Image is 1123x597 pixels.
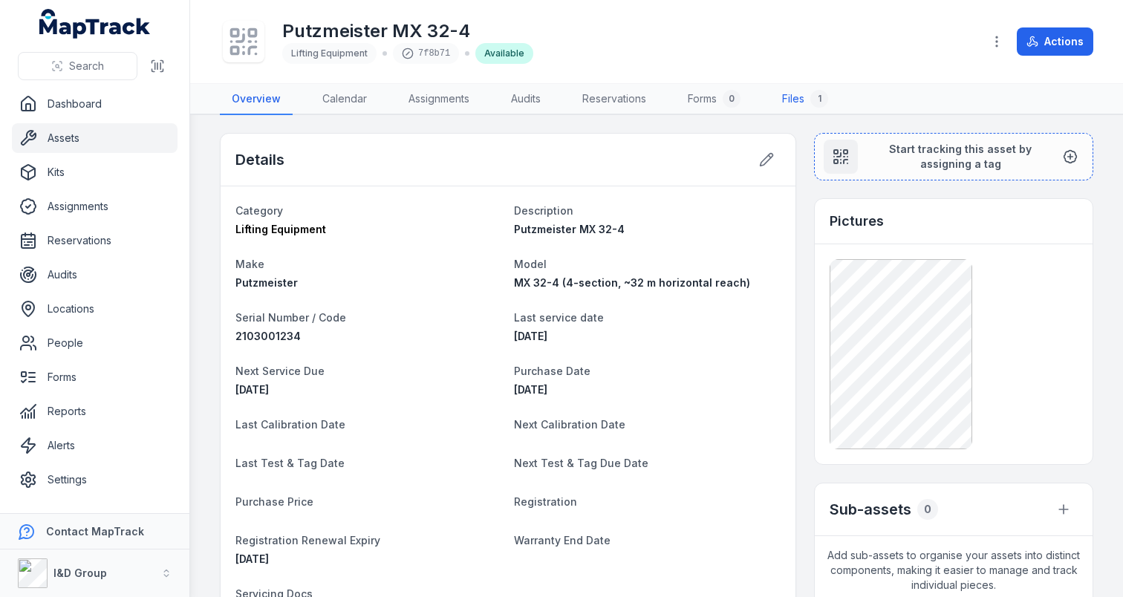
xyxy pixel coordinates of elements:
[514,383,547,396] time: 03/04/2023, 12:00:00 am
[12,294,178,324] a: Locations
[12,226,178,255] a: Reservations
[514,457,648,469] span: Next Test & Tag Due Date
[514,276,750,289] span: MX 32-4 (4-section, ~32 m horizontal reach)
[514,311,604,324] span: Last service date
[235,204,283,217] span: Category
[235,276,298,289] span: Putzmeister
[235,330,301,342] span: 2103001234
[397,84,481,115] a: Assignments
[514,534,611,547] span: Warranty End Date
[12,89,178,119] a: Dashboard
[12,431,178,460] a: Alerts
[12,192,178,221] a: Assignments
[235,223,326,235] span: Lifting Equipment
[870,142,1051,172] span: Start tracking this asset by assigning a tag
[235,552,269,565] span: [DATE]
[499,84,553,115] a: Audits
[514,495,577,508] span: Registration
[12,123,178,153] a: Assets
[235,149,284,170] h2: Details
[12,465,178,495] a: Settings
[69,59,104,74] span: Search
[770,84,840,115] a: Files1
[12,328,178,358] a: People
[475,43,533,64] div: Available
[12,362,178,392] a: Forms
[514,330,547,342] span: [DATE]
[235,457,345,469] span: Last Test & Tag Date
[514,223,625,235] span: Putzmeister MX 32-4
[235,418,345,431] span: Last Calibration Date
[235,495,313,508] span: Purchase Price
[12,260,178,290] a: Audits
[235,552,269,565] time: 20/11/2025, 12:00:00 am
[46,525,144,538] strong: Contact MapTrack
[830,211,884,232] h3: Pictures
[514,383,547,396] span: [DATE]
[235,311,346,324] span: Serial Number / Code
[917,499,938,520] div: 0
[235,534,380,547] span: Registration Renewal Expiry
[39,9,151,39] a: MapTrack
[220,84,293,115] a: Overview
[12,397,178,426] a: Reports
[676,84,752,115] a: Forms0
[282,19,533,43] h1: Putzmeister MX 32-4
[235,383,269,396] time: 02/04/2026, 12:00:00 am
[723,90,740,108] div: 0
[235,383,269,396] span: [DATE]
[235,365,325,377] span: Next Service Due
[235,258,264,270] span: Make
[514,330,547,342] time: 02/04/2025, 12:00:00 am
[810,90,828,108] div: 1
[53,567,107,579] strong: I&D Group
[310,84,379,115] a: Calendar
[514,418,625,431] span: Next Calibration Date
[814,133,1093,180] button: Start tracking this asset by assigning a tag
[514,258,547,270] span: Model
[514,204,573,217] span: Description
[12,157,178,187] a: Kits
[18,52,137,80] button: Search
[830,499,911,520] h2: Sub-assets
[393,43,459,64] div: 7f8b71
[514,365,590,377] span: Purchase Date
[1017,27,1093,56] button: Actions
[291,48,368,59] span: Lifting Equipment
[570,84,658,115] a: Reservations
